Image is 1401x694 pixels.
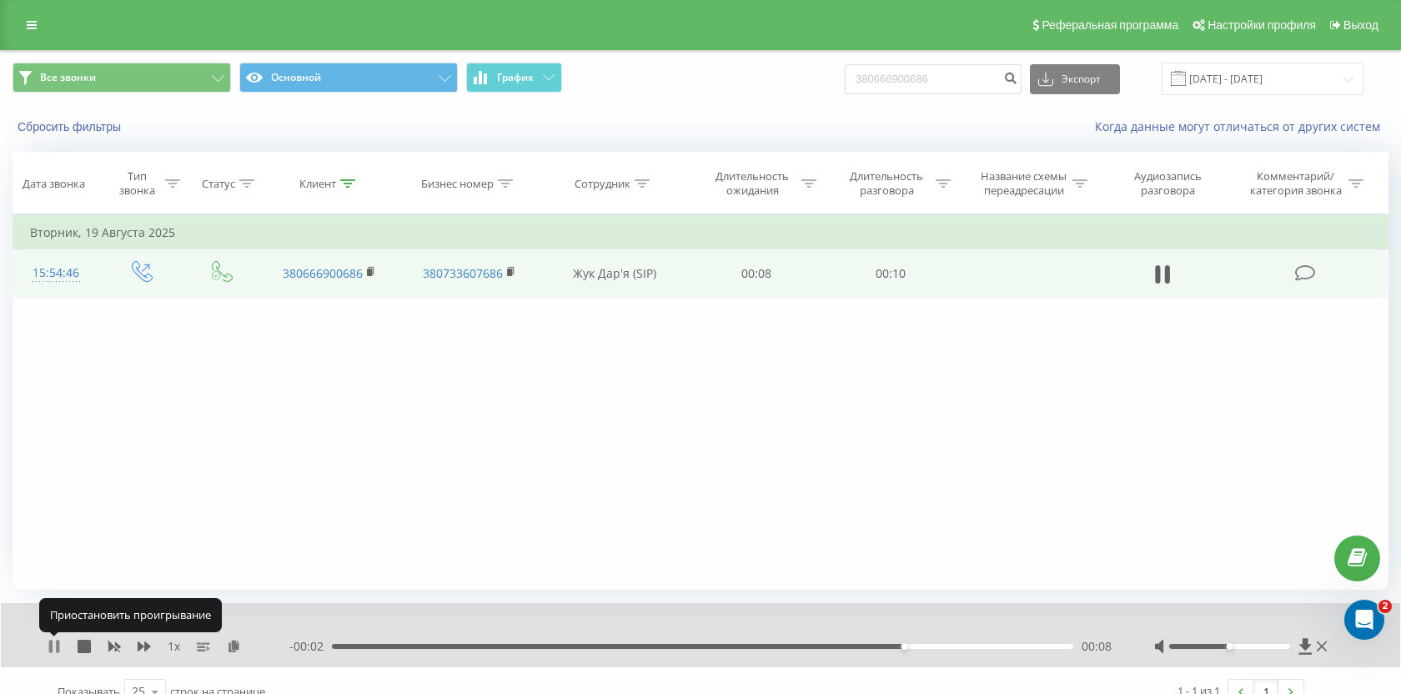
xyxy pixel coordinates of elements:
button: Экспорт [1030,64,1120,94]
span: Реферальная программа [1042,18,1178,32]
span: График [497,72,534,83]
div: Аудиозапись разговора [1113,169,1222,198]
span: 00:08 [1082,638,1112,655]
div: Accessibility label [901,643,908,650]
div: Бизнес номер [421,177,494,191]
div: Длительность разговора [842,169,931,198]
span: 2 [1378,600,1392,613]
input: Поиск по номеру [845,64,1022,94]
div: Статус [202,177,235,191]
span: 1 x [168,638,180,655]
div: Accessibility label [1226,643,1233,650]
a: 380733607686 [423,265,503,281]
a: 380666900686 [283,265,363,281]
div: Приостановить проигрывание [39,598,222,631]
span: Все звонки [40,71,96,84]
div: Название схемы переадресации [979,169,1068,198]
button: График [466,63,562,93]
td: Жук Дар'я (SIP) [540,249,690,298]
div: Тип звонка [113,169,161,198]
span: Настройки профиля [1208,18,1316,32]
a: Когда данные могут отличаться от других систем [1095,118,1388,134]
td: 00:10 [824,249,958,298]
div: Клиент [299,177,336,191]
div: Комментарий/категория звонка [1247,169,1344,198]
button: Сбросить фильтры [13,119,129,134]
div: Сотрудник [575,177,630,191]
div: Дата звонка [23,177,85,191]
iframe: Intercom live chat [1344,600,1384,640]
button: Основной [239,63,458,93]
span: Выход [1343,18,1378,32]
div: 15:54:46 [30,257,83,289]
td: Вторник, 19 Августа 2025 [13,216,1388,249]
td: 00:08 [690,249,824,298]
button: Все звонки [13,63,231,93]
div: Длительность ожидания [708,169,797,198]
span: - 00:02 [289,638,332,655]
